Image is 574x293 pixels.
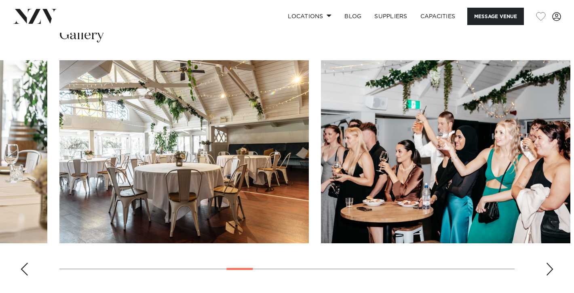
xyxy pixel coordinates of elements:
button: Message Venue [467,8,524,25]
swiper-slide: 13 / 30 [321,60,570,243]
swiper-slide: 12 / 30 [59,60,309,243]
img: nzv-logo.png [13,9,57,23]
h2: Gallery [59,26,104,44]
a: Capacities [414,8,462,25]
a: SUPPLIERS [368,8,414,25]
a: Locations [281,8,338,25]
a: BLOG [338,8,368,25]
